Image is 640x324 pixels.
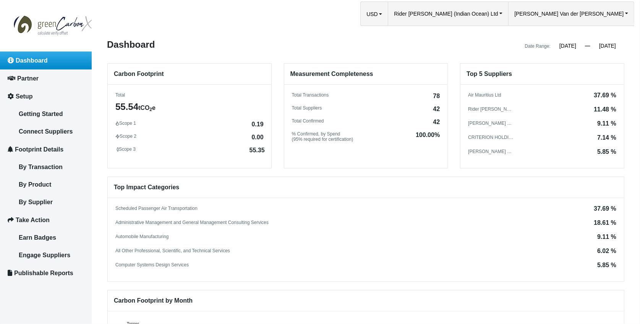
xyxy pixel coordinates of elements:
sub: 2 [149,107,152,112]
div: 6.02 % [597,248,616,254]
span: 0.00 [252,134,264,140]
span: — [585,43,590,49]
span: Dashboard [16,57,48,64]
div: 5.85 % [597,262,616,268]
span: [PERSON_NAME] Van der [PERSON_NAME] [514,2,624,26]
span: tCO e [138,105,156,111]
span: By Product [19,181,51,188]
div: Scope 3 [117,147,265,152]
img: scope2.png [115,134,120,139]
div: Total Suppliers [292,105,440,111]
div: Air Mauritius Ltd [468,92,501,98]
div: Total Confirmed [292,118,440,124]
span: Earn Badges [19,234,56,241]
a: USDUSD [361,2,388,26]
span: 55.35 [250,147,265,153]
div: 37.69 % [594,92,616,98]
span: By Transaction [19,164,63,170]
a: Rider [PERSON_NAME] (Indian Ocean) Ltd [388,2,508,26]
div: 55.54 [115,101,264,113]
div: 37.69 % [594,206,616,212]
span: Partner [17,75,39,82]
div: Total [115,92,264,98]
div: Automobile Manufacturing [115,234,169,239]
a: [PERSON_NAME] Van der [PERSON_NAME] [509,2,634,26]
span: Connect Suppliers [19,128,73,135]
span: 42 [433,119,440,125]
span: 78 [433,93,440,99]
div: Dashboard [101,40,366,51]
button: USD [366,10,382,18]
div: 9.11 % [597,121,616,127]
h6: Carbon Footprint [108,64,271,85]
div: 11.48 % [594,106,616,113]
span: 0.19 [252,121,264,127]
div: Leal & Co Ltd [468,121,514,126]
span: Engage Suppliers [19,252,70,258]
h6: Carbon Footprint by Month [108,290,624,311]
p: (95% required for certification) [292,137,353,142]
p: % Confirmed, by Spend [292,131,353,137]
div: Total Transactions [292,92,440,98]
div: 7.14 % [597,135,616,141]
img: GreenCarbonX07-07-202510_19_57_194.jpg [6,5,104,44]
img: scope1.png [115,121,119,126]
div: Scheduled Passenger Air Transportation [115,206,198,211]
div: 18.61 % [594,220,616,226]
span: Getting Started [19,111,63,117]
span: Publishable Reports [14,270,73,276]
div: Date Range: [525,42,551,51]
img: scope3.png [117,147,119,152]
span: By Supplier [19,199,53,205]
span: Setup [16,93,32,100]
span: Take Action [16,217,50,223]
div: CRITERION HOLDINGS LTD [468,135,514,140]
div: Rider Levett Bucknall (Mauritius) Ltd. [468,106,514,112]
span: 42 [433,106,440,112]
div: All Other Professional, Scientific, and Technical Services [115,248,230,253]
div: Administrative Management and General Management Consulting Services [115,220,269,225]
span: Rider [PERSON_NAME] (Indian Ocean) Ltd [394,2,498,26]
div: 9.11 % [597,234,616,240]
div: Scope 2 [115,134,264,139]
h6: Measurement Completeness [284,64,448,85]
div: Computer Systems Design Services [115,262,189,268]
span: Footprint Details [15,146,63,153]
div: 5.85 % [597,149,616,155]
h6: Top Impact Categories [108,177,624,198]
h6: Top 5 Suppliers [460,64,624,85]
div: ANDERSEN & BARNEY CO. LTD. [468,149,514,154]
div: Scope 1 [115,121,264,126]
span: 100.00% [416,132,440,143]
